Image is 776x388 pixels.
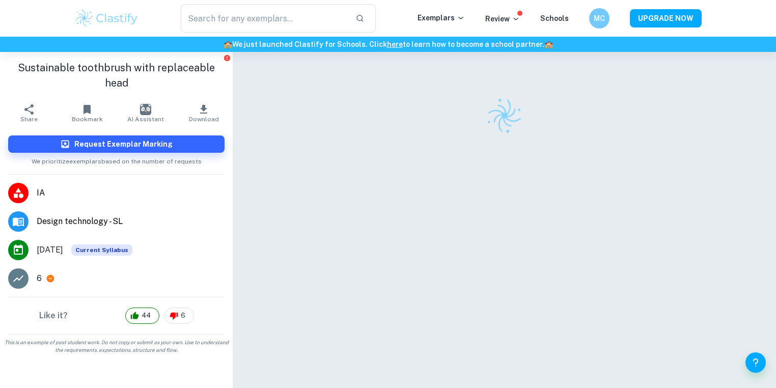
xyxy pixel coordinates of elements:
button: Request Exemplar Marking [8,135,225,153]
div: This exemplar is based on the current syllabus. Feel free to refer to it for inspiration/ideas wh... [71,244,132,256]
h6: Request Exemplar Marking [74,138,173,150]
span: 🏫 [224,40,232,48]
button: Bookmark [58,99,116,127]
h6: Like it? [39,310,68,322]
p: 6 [37,272,42,285]
button: Report issue [223,54,231,62]
button: AI Assistant [117,99,175,127]
span: IA [37,187,225,199]
p: Exemplars [418,12,465,23]
img: Clastify logo [481,92,529,140]
img: AI Assistant [140,104,151,115]
h1: Sustainable toothbrush with replaceable head [8,60,225,91]
button: UPGRADE NOW [630,9,702,27]
span: We prioritize exemplars based on the number of requests [32,153,202,166]
a: Schools [540,14,569,22]
span: This is an example of past student work. Do not copy or submit as your own. Use to understand the... [4,339,229,354]
img: Clastify logo [74,8,139,29]
p: Review [485,13,520,24]
span: Design technology - SL [37,215,225,228]
a: here [387,40,403,48]
span: AI Assistant [127,116,164,123]
span: [DATE] [37,244,63,256]
span: 6 [175,311,191,321]
h6: We just launched Clastify for Schools. Click to learn how to become a school partner. [2,39,774,50]
span: Current Syllabus [71,244,132,256]
span: Download [189,116,219,123]
input: Search for any exemplars... [181,4,347,33]
div: 44 [125,308,159,324]
button: Help and Feedback [745,352,766,373]
span: Share [20,116,38,123]
span: 🏫 [544,40,553,48]
button: MC [589,8,609,29]
span: Bookmark [72,116,103,123]
button: Download [175,99,233,127]
span: 44 [136,311,156,321]
div: 6 [164,308,194,324]
h6: MC [594,13,605,24]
